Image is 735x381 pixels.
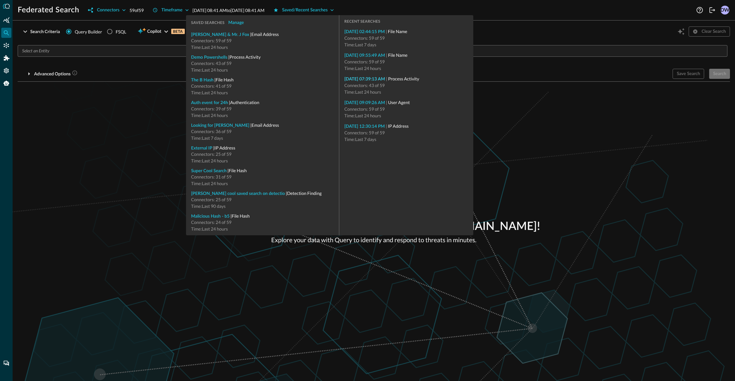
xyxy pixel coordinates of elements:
[344,66,381,71] span: Time: Last 24 hours
[191,214,230,219] a: Malicious Hash - b5
[388,100,410,105] span: User Agent
[388,76,419,81] span: Process Activity
[191,61,231,66] span: Connectors: 43 of 59
[191,55,227,60] a: Demo Powershells
[20,47,207,55] input: Select an Entity
[191,67,228,73] span: Time: Last 24 hours
[344,130,385,135] span: Connectors: 59 of 59
[191,101,228,105] a: Auth event for 24h
[344,53,385,58] a: [DATE] 09:55:49 AM
[270,5,338,15] button: Saved/Recent Searches
[388,52,408,58] span: File Name
[161,6,183,14] div: Timeframe
[1,40,11,50] div: Connectors
[344,77,385,81] a: [DATE] 07:39:13 AM
[191,83,231,89] span: Connectors: 41 of 59
[191,174,231,179] span: Connectors: 31 of 59
[344,113,381,118] span: Time: Last 24 hours
[191,169,227,173] a: Super Cool Search
[329,47,725,55] input: Value
[191,123,249,128] a: Looking for [PERSON_NAME]
[191,158,228,163] span: Time: Last 24 hours
[230,213,250,219] span: | File Hash
[212,145,235,150] span: | IP Address
[18,5,79,15] h1: Federated Search
[344,89,381,95] span: Time: Last 24 hours
[344,42,376,47] span: Time: Last 7 days
[191,151,231,157] span: Connectors: 25 of 59
[207,235,540,245] p: Explore your data with Query to identify and respond to threats in minutes.
[191,21,225,25] span: SAVED SEARCHES
[249,32,279,37] span: | Email Address
[191,129,231,134] span: Connectors: 36 of 59
[228,19,244,27] div: Manage
[385,76,419,81] span: |
[213,77,234,82] span: | File Hash
[191,106,231,111] span: Connectors: 39 of 59
[75,28,102,35] span: Query Builder
[193,7,265,14] p: [DATE] 08:41 AM to [DATE] 08:41 AM
[385,123,408,129] span: |
[344,124,385,129] a: [DATE] 12:30:14 PM
[18,69,81,79] button: Advanced Options
[344,30,385,34] a: [DATE] 02:44:15 PM
[171,29,185,34] p: BETA
[191,181,228,186] span: Time: Last 24 hours
[149,5,193,15] button: Timeframe
[285,190,322,196] span: | Detection Finding
[385,29,407,34] span: |
[191,146,212,150] a: External IP
[147,28,161,36] span: Copilot
[2,53,12,63] div: Addons
[191,113,228,118] span: Time: Last 24 hours
[1,15,11,25] div: Summary Insights
[344,101,385,105] a: [DATE] 09:09:26 AM
[130,7,144,14] p: 59 of 59
[191,197,231,202] span: Connectors: 25 of 59
[84,5,129,15] button: Connectors
[225,18,248,28] button: Manage
[1,78,11,88] div: Query Agent
[344,106,385,112] span: Connectors: 59 of 59
[249,122,279,128] span: | Email Address
[344,35,385,41] span: Connectors: 59 of 59
[344,137,376,142] span: Time: Last 7 days
[1,66,11,76] div: Settings
[191,203,225,209] span: Time: Last 90 days
[191,135,223,141] span: Time: Last 7 days
[18,26,64,37] button: Search Criteria
[30,28,60,36] div: Search Criteria
[191,38,231,43] span: Connectors: 59 of 59
[707,5,717,15] button: Logout
[695,5,705,15] button: Help
[1,358,11,368] div: Chat
[344,59,385,64] span: Connectors: 59 of 59
[344,19,380,24] span: RECENT SEARCHES
[134,26,188,37] button: CopilotBETA
[1,28,11,38] div: Federated Search
[228,100,259,105] span: | Authentication
[191,32,249,37] a: [PERSON_NAME] & Mr. J Fox
[191,78,213,82] a: The B Hash
[344,83,385,88] span: Connectors: 43 of 59
[388,123,409,129] span: IP Address
[720,6,729,15] div: DW
[227,54,261,60] span: | Process Activity
[191,44,228,50] span: Time: Last 24 hours
[191,191,285,196] a: [PERSON_NAME] cool saved search on detectio
[34,70,78,78] div: Advanced Options
[385,100,410,105] span: |
[227,168,247,173] span: | File Hash
[191,220,231,225] span: Connectors: 24 of 59
[191,90,228,95] span: Time: Last 24 hours
[388,29,407,34] span: File Name
[282,6,328,14] div: Saved/Recent Searches
[191,226,228,232] span: Time: Last 24 hours
[385,52,407,58] span: |
[116,28,126,35] div: FSQL
[97,6,119,14] div: Connectors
